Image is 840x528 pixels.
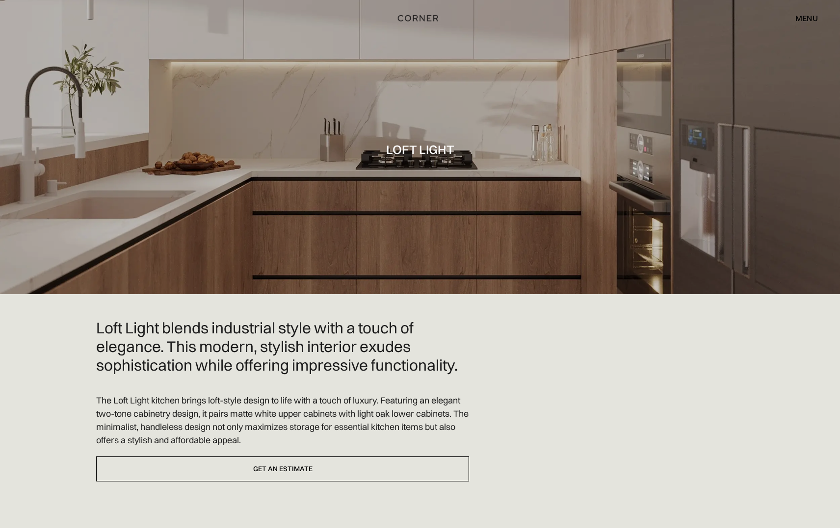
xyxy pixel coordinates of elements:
[786,10,818,26] div: menu
[96,319,469,374] h2: Loft Light blends industrial style with a touch of elegance. This modern, stylish interior exudes...
[386,143,454,156] h1: Loft Light
[380,12,460,25] a: home
[96,394,469,447] p: The Loft Light kitchen brings loft-style design to life with a touch of luxury. Featuring an eleg...
[795,14,818,22] div: menu
[96,456,469,481] a: Get an estimate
